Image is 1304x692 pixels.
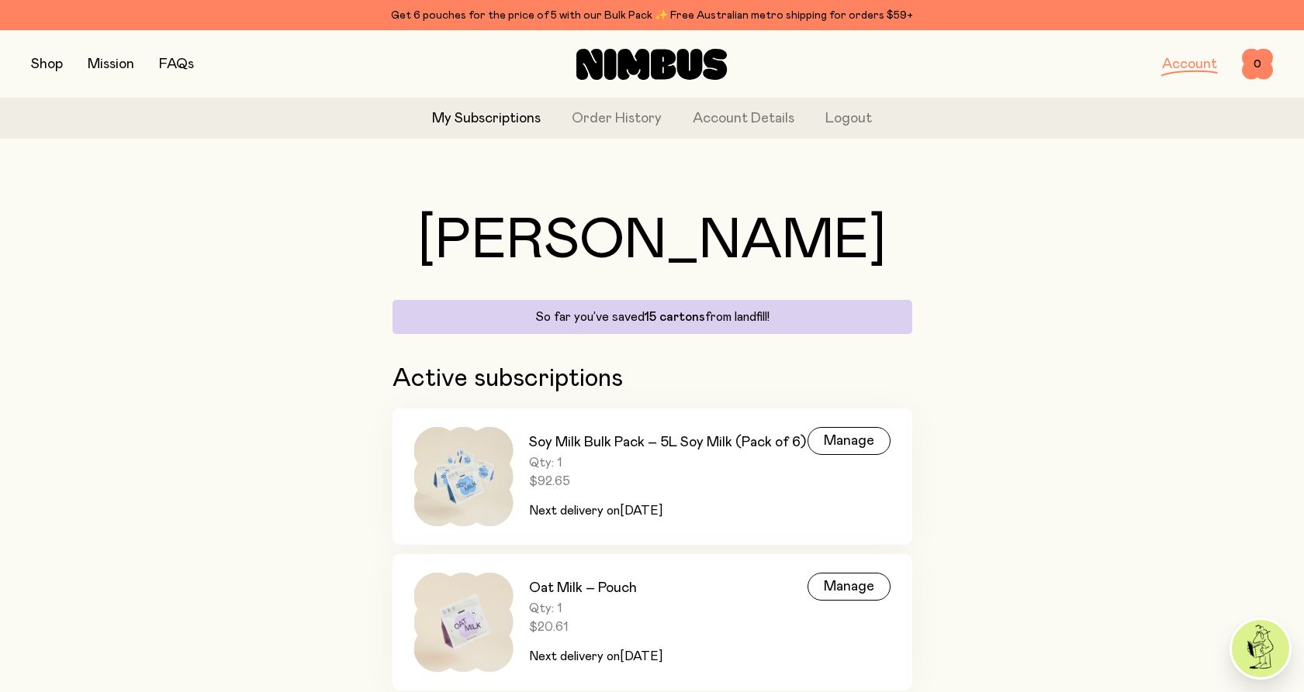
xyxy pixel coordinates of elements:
h1: [PERSON_NAME] [393,213,912,269]
div: Manage [808,573,891,601]
a: Account Details [693,108,794,129]
button: Logout [825,108,872,129]
span: Qty: 1 [529,455,806,470]
a: Soy Milk Bulk Pack – 5L Soy Milk (Pack of 6)Qty: 1$92.65Next delivery on[DATE]Manage [393,408,912,545]
a: Mission [88,57,134,71]
span: $92.65 [529,473,806,489]
a: Account [1162,57,1217,71]
span: Qty: 1 [529,601,662,616]
span: $20.61 [529,619,662,635]
span: 15 cartons [645,311,705,323]
p: Next delivery on [529,501,806,520]
h3: Soy Milk Bulk Pack – 5L Soy Milk (Pack of 6) [529,433,806,452]
button: 0 [1242,49,1273,80]
div: Manage [808,427,891,455]
img: agent [1232,620,1289,677]
a: FAQs [159,57,194,71]
span: [DATE] [620,650,662,663]
div: Get 6 pouches for the price of 5 with our Bulk Pack ✨ Free Australian metro shipping for orders $59+ [31,6,1273,25]
a: Oat Milk – PouchQty: 1$20.61Next delivery on[DATE]Manage [393,554,912,690]
p: So far you’ve saved from landfill! [402,309,903,325]
span: [DATE] [620,504,662,517]
p: Next delivery on [529,647,662,666]
a: Order History [572,108,662,129]
h2: Active subscriptions [393,365,912,393]
h3: Oat Milk – Pouch [529,579,662,597]
a: My Subscriptions [432,108,541,129]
